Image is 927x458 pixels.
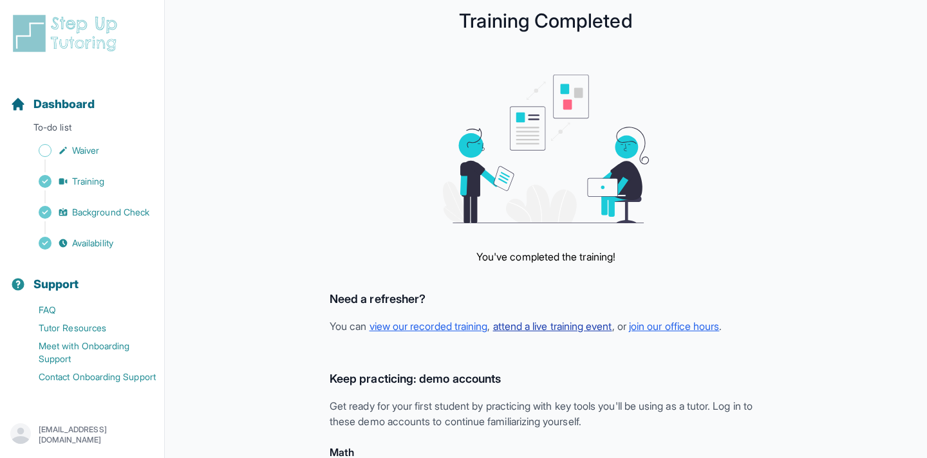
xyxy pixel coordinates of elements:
[33,275,79,293] span: Support
[10,319,164,337] a: Tutor Resources
[10,13,125,54] img: logo
[330,398,762,429] p: Get ready for your first student by practicing with key tools you'll be using as a tutor. Log in ...
[10,172,164,190] a: Training
[10,423,154,446] button: [EMAIL_ADDRESS][DOMAIN_NAME]
[629,320,719,333] a: join our office hours
[5,75,159,118] button: Dashboard
[370,320,488,333] a: view our recorded training
[33,95,95,113] span: Dashboard
[10,142,164,160] a: Waiver
[443,75,649,223] img: meeting graphic
[476,249,615,264] p: You've completed the training!
[330,290,762,308] h3: Need a refresher?
[10,95,95,113] a: Dashboard
[72,206,149,219] span: Background Check
[493,320,612,333] a: attend a live training event
[330,370,762,388] h3: Keep practicing: demo accounts
[10,337,164,368] a: Meet with Onboarding Support
[191,13,901,28] h1: Training Completed
[330,318,762,334] p: You can , , or .
[72,237,113,250] span: Availability
[10,234,164,252] a: Availability
[72,175,105,188] span: Training
[5,255,159,298] button: Support
[10,301,164,319] a: FAQ
[10,368,164,386] a: Contact Onboarding Support
[5,121,159,139] p: To-do list
[10,203,164,221] a: Background Check
[72,144,99,157] span: Waiver
[39,425,154,445] p: [EMAIL_ADDRESS][DOMAIN_NAME]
